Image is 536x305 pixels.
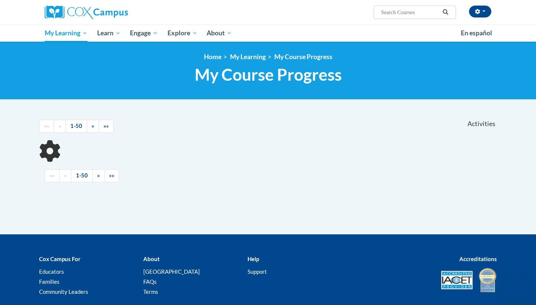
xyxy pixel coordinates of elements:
[478,267,497,293] img: IDA® Accredited
[40,25,92,42] a: My Learning
[39,278,60,285] a: Families
[195,65,342,84] span: My Course Progress
[103,123,109,129] span: »»
[71,169,93,182] a: 1-50
[59,169,71,182] a: Previous
[92,25,125,42] a: Learn
[39,120,54,133] a: Begining
[207,29,232,38] span: About
[33,25,502,42] div: Main menu
[45,6,186,19] a: Cox Campus
[506,275,530,299] iframe: Button to launch messaging window
[380,8,440,17] input: Search Courses
[99,120,114,133] a: End
[130,29,158,38] span: Engage
[248,268,267,275] a: Support
[440,8,451,17] button: Search
[456,25,497,41] a: En español
[204,53,221,61] a: Home
[274,53,332,61] a: My Course Progress
[50,172,55,179] span: ««
[92,169,105,182] a: Next
[143,256,160,262] b: About
[167,29,197,38] span: Explore
[66,120,87,133] a: 1-50
[39,288,88,295] a: Community Leaders
[202,25,237,42] a: About
[97,172,100,179] span: »
[104,169,119,182] a: End
[39,268,64,275] a: Educators
[143,278,157,285] a: FAQs
[109,172,114,179] span: »»
[45,29,87,38] span: My Learning
[461,29,492,37] span: En español
[125,25,163,42] a: Engage
[39,256,80,262] b: Cox Campus For
[143,288,158,295] a: Terms
[44,123,49,129] span: ««
[45,6,128,19] img: Cox Campus
[92,123,94,129] span: »
[163,25,202,42] a: Explore
[230,53,266,61] a: My Learning
[143,268,200,275] a: [GEOGRAPHIC_DATA]
[468,120,495,128] span: Activities
[58,123,61,129] span: «
[87,120,99,133] a: Next
[97,29,121,38] span: Learn
[64,172,67,179] span: «
[54,120,66,133] a: Previous
[248,256,259,262] b: Help
[45,169,60,182] a: Begining
[469,6,491,17] button: Account Settings
[441,271,473,289] img: Accredited IACET® Provider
